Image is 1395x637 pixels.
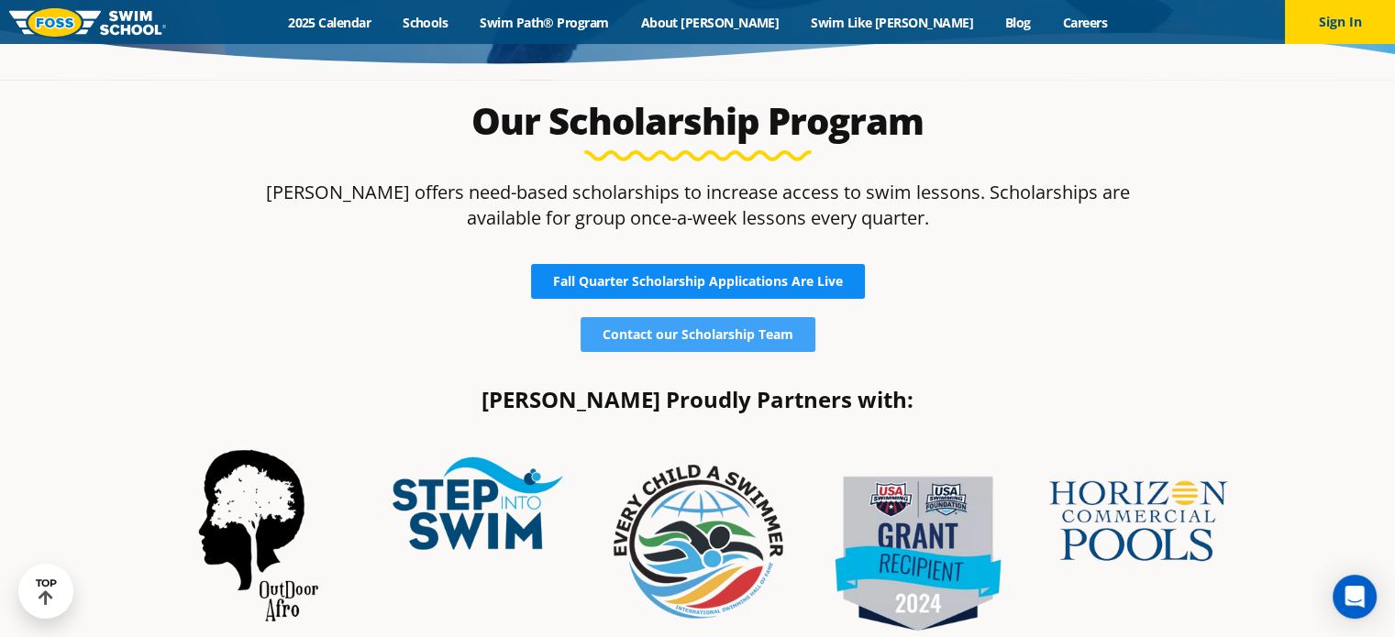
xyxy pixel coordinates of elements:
a: Careers [1046,14,1123,31]
p: [PERSON_NAME] offers need-based scholarships to increase access to swim lessons. Scholarships are... [265,180,1131,231]
a: Schools [387,14,464,31]
div: Open Intercom Messenger [1333,575,1377,619]
a: Fall Quarter Scholarship Applications Are Live [531,264,865,299]
a: About [PERSON_NAME] [625,14,795,31]
span: Contact our Scholarship Team [603,328,793,341]
a: Swim Like [PERSON_NAME] [795,14,990,31]
a: 2025 Calendar [272,14,387,31]
img: FOSS Swim School Logo [9,8,166,37]
h2: Our Scholarship Program [265,99,1131,143]
div: TOP [36,577,57,606]
a: Contact our Scholarship Team [581,317,815,352]
span: Fall Quarter Scholarship Applications Are Live [553,275,843,288]
a: Swim Path® Program [464,14,625,31]
a: Blog [989,14,1046,31]
h4: [PERSON_NAME] Proudly Partners with: [157,389,1239,411]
